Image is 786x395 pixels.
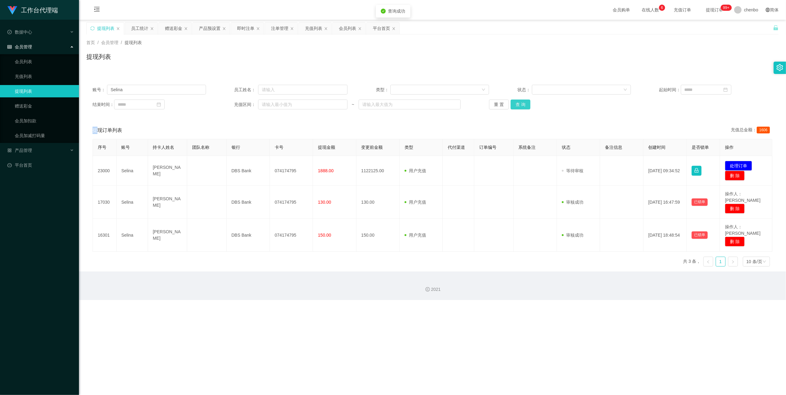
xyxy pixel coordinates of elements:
button: 删 除 [725,204,745,214]
a: 图标: dashboard平台首页 [7,159,74,171]
i: 图标: close [392,27,396,31]
td: DBS Bank [227,219,270,252]
span: 数据中心 [7,30,32,35]
span: 提现订单列表 [93,127,122,134]
span: 备注信息 [605,145,622,150]
span: 等待审核 [562,168,583,173]
img: logo.9652507e.png [7,6,17,15]
button: 已锁单 [692,198,708,206]
button: 已锁单 [692,231,708,239]
a: 提现列表 [15,85,74,97]
div: 提现列表 [97,22,114,34]
div: 产品预设置 [199,22,220,34]
i: 图标: sync [90,26,95,31]
span: 序号 [98,145,106,150]
span: 审核成功 [562,233,583,238]
i: 图标: appstore-o [7,148,12,153]
i: 图标: close [256,27,260,31]
td: 1122125.00 [356,156,400,186]
span: 提现订单 [703,8,726,12]
input: 请输入 [258,85,348,95]
span: 类型： [376,87,390,93]
span: 用户充值 [405,168,426,173]
sup: 1184 [721,5,732,11]
div: 10 条/页 [747,257,762,266]
span: 账号： [93,87,107,93]
a: 赠送彩金 [15,100,74,112]
span: 在线人数 [639,8,662,12]
span: 类型 [405,145,413,150]
sup: 6 [659,5,665,11]
i: 图标: left [706,260,710,264]
span: 系统备注 [519,145,536,150]
div: 即时注单 [237,22,254,34]
span: 卡号 [275,145,283,150]
span: 提现金额 [318,145,335,150]
li: 下一页 [728,257,738,267]
span: 审核成功 [562,200,583,205]
span: 操作 [725,145,734,150]
i: 图标: calendar [157,102,161,107]
span: 查询成功 [388,9,405,14]
span: 1606 [757,127,770,133]
i: 图标: close [358,27,362,31]
i: 图标: calendar [723,88,728,92]
span: 提现列表 [125,40,142,45]
i: 图标: table [7,45,12,49]
i: 图标: down [623,88,627,92]
span: 1888.00 [318,168,334,173]
span: 变更前金额 [361,145,383,150]
a: 工作台代理端 [7,7,58,12]
span: 状态： [517,87,532,93]
span: 会员管理 [7,44,32,49]
i: 图标: close [116,27,120,31]
i: 图标: setting [776,64,783,71]
span: 用户充值 [405,233,426,238]
div: 2021 [84,286,781,293]
a: 会员加扣款 [15,115,74,127]
td: 16301 [93,219,117,252]
span: 银行 [232,145,240,150]
button: 重 置 [489,100,509,109]
a: 充值列表 [15,70,74,83]
span: 创建时间 [648,145,666,150]
span: / [121,40,122,45]
i: 图标: close [222,27,226,31]
span: 团队名称 [192,145,209,150]
li: 上一页 [703,257,713,267]
span: / [97,40,99,45]
span: 持卡人姓名 [153,145,175,150]
i: 图标: copyright [426,287,430,291]
div: 充值列表 [305,22,322,34]
i: 图标: menu-fold [86,0,107,20]
td: [DATE] 18:48:54 [644,219,687,252]
span: 150.00 [318,233,331,238]
span: 首页 [86,40,95,45]
td: Selina [117,186,148,219]
td: 074174795 [270,219,313,252]
td: Selina [117,156,148,186]
td: DBS Bank [227,186,270,219]
h1: 工作台代理端 [21,0,58,20]
div: 赠送彩金 [165,22,182,34]
li: 共 3 条， [683,257,701,267]
i: 图标: down [763,260,766,264]
i: 图标: close [150,27,154,31]
i: 图标: close [184,27,188,31]
span: 产品管理 [7,148,32,153]
a: 会员列表 [15,55,74,68]
span: 状态 [562,145,570,150]
span: 会员管理 [101,40,118,45]
a: 1 [716,257,725,266]
span: 订单编号 [479,145,496,150]
input: 请输入最大值为 [359,100,461,109]
div: 充值总金额： [731,127,772,134]
span: 账号 [121,145,130,150]
div: 注单管理 [271,22,288,34]
div: 平台首页 [373,22,390,34]
i: 图标: unlock [773,25,779,31]
i: 图标: down [482,88,485,92]
span: ~ [348,101,359,108]
td: [DATE] 16:47:59 [644,186,687,219]
span: 操作人：[PERSON_NAME] [725,191,760,203]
